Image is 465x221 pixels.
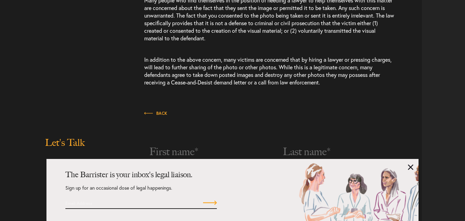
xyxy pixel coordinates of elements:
[65,197,179,209] input: Email Address
[203,199,217,207] input: Submit
[45,137,129,162] h2: Let's Talk
[144,111,168,115] span: Back
[144,109,168,117] a: Back to Insights
[149,137,281,168] input: First name*
[65,170,192,179] strong: The Barrister is your inbox's legal liaison.
[144,49,394,93] p: In addition to the above concern, many victims are concerned that by hiring a lawyer or pressing ...
[283,137,414,168] input: Last name*
[65,185,217,197] p: Sign up for an occasional dose of legal happenings.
